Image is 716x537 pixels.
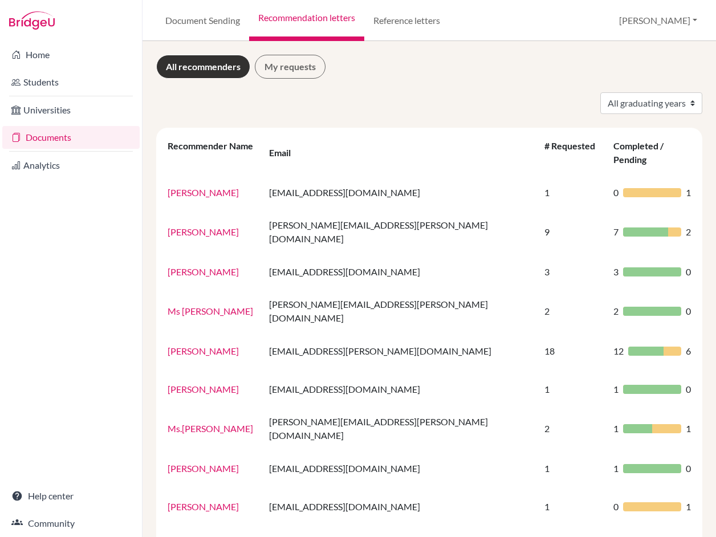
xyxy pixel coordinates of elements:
a: Home [2,43,140,66]
a: [PERSON_NAME] [168,384,239,394]
span: 1 [613,422,619,436]
td: [PERSON_NAME][EMAIL_ADDRESS][PERSON_NAME][DOMAIN_NAME] [262,408,538,449]
a: Help center [2,485,140,507]
a: [PERSON_NAME] [168,345,239,356]
span: 1 [686,186,691,200]
span: 1 [686,422,691,436]
td: 18 [538,332,607,370]
span: 7 [613,225,619,239]
a: Ms [PERSON_NAME] [168,306,253,316]
td: 9 [538,211,607,253]
td: [EMAIL_ADDRESS][DOMAIN_NAME] [262,487,538,526]
span: 0 [686,383,691,396]
td: [EMAIL_ADDRESS][DOMAIN_NAME] [262,449,538,487]
span: 0 [686,462,691,475]
div: Email [269,147,302,158]
td: 3 [538,253,607,291]
span: 1 [613,462,619,475]
span: 1 [686,500,691,514]
td: 1 [538,173,607,211]
a: [PERSON_NAME] [168,463,239,474]
td: [PERSON_NAME][EMAIL_ADDRESS][PERSON_NAME][DOMAIN_NAME] [262,211,538,253]
span: 0 [686,304,691,318]
div: Recommender Name [168,140,253,165]
img: Bridge-U [9,11,55,30]
span: 0 [686,265,691,279]
span: 0 [613,500,619,514]
td: [EMAIL_ADDRESS][DOMAIN_NAME] [262,253,538,291]
span: 6 [686,344,691,358]
span: 1 [613,383,619,396]
span: 12 [613,344,624,358]
a: Analytics [2,154,140,177]
td: [EMAIL_ADDRESS][DOMAIN_NAME] [262,173,538,211]
span: 0 [613,186,619,200]
td: [PERSON_NAME][EMAIL_ADDRESS][PERSON_NAME][DOMAIN_NAME] [262,291,538,332]
a: Ms.[PERSON_NAME] [168,423,253,434]
a: Students [2,71,140,93]
td: 2 [538,291,607,332]
td: [EMAIL_ADDRESS][DOMAIN_NAME] [262,370,538,408]
td: 1 [538,370,607,408]
a: [PERSON_NAME] [168,501,239,512]
a: My requests [255,55,326,79]
a: [PERSON_NAME] [168,226,239,237]
a: [PERSON_NAME] [168,187,239,198]
td: 1 [538,487,607,526]
span: 3 [613,265,619,279]
a: Community [2,512,140,535]
button: [PERSON_NAME] [614,10,702,31]
span: 2 [613,304,619,318]
a: All recommenders [156,55,250,79]
a: Universities [2,99,140,121]
span: 2 [686,225,691,239]
a: [PERSON_NAME] [168,266,239,277]
a: Documents [2,126,140,149]
td: [EMAIL_ADDRESS][PERSON_NAME][DOMAIN_NAME] [262,332,538,370]
div: Completed / Pending [613,140,664,165]
div: # Requested [544,140,595,165]
td: 2 [538,408,607,449]
td: 1 [538,449,607,487]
